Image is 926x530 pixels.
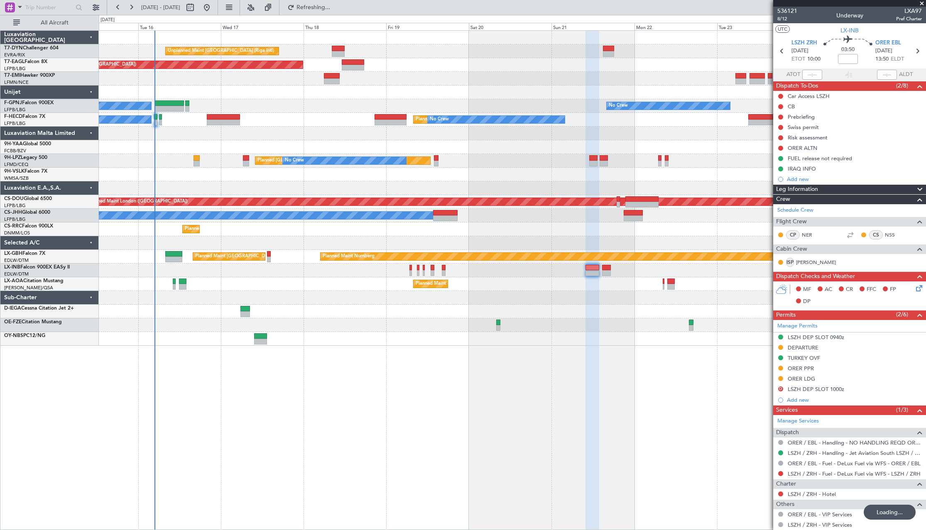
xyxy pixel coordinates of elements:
div: Tue 16 [138,23,221,30]
div: Planned Maint Nice ([GEOGRAPHIC_DATA]) [416,278,508,290]
span: T7-EAGL [4,59,24,64]
button: UTC [775,25,790,33]
div: Planned Maint [GEOGRAPHIC_DATA] ([GEOGRAPHIC_DATA]) [195,250,326,263]
span: F-GPNJ [4,100,22,105]
a: T7-DYNChallenger 604 [4,46,59,51]
a: LX-INBFalcon 900EX EASy II [4,265,70,270]
div: Car Access LSZH [788,93,830,100]
a: NER [802,231,821,239]
span: Flight Crew [776,217,807,227]
a: CS-JHHGlobal 6000 [4,210,50,215]
div: Add new [787,396,922,403]
a: ORER / EBL - VIP Services [788,511,852,518]
span: [DATE] [791,47,808,55]
span: T7-EMI [4,73,20,78]
a: LX-GBHFalcon 7X [4,251,45,256]
span: Others [776,500,794,509]
span: Pref Charter [896,15,922,22]
span: LXA97 [896,7,922,15]
div: Planned Maint Nurnberg [323,250,375,263]
div: ORER PPR [788,365,814,372]
a: ORER / EBL - Fuel - DeLux Fuel via WFS - ORER / EBL [788,460,921,467]
span: All Aircraft [22,20,88,26]
div: CP [786,230,800,239]
a: F-HECDFalcon 7X [4,114,45,119]
span: Permits [776,310,796,320]
div: ISP [786,258,794,267]
div: Tue 23 [717,23,800,30]
a: T7-EAGLFalcon 8X [4,59,47,64]
span: 13:50 [875,55,889,64]
span: 9H-VSLK [4,169,24,174]
span: Services [776,405,798,415]
span: Cabin Crew [776,244,807,254]
div: Planned Maint London ([GEOGRAPHIC_DATA]) [88,195,188,208]
span: [DATE] - [DATE] [141,4,180,11]
span: 9H-YAA [4,142,23,147]
a: OY-NBSPC12/NG [4,333,45,338]
a: LFPB/LBG [4,107,26,113]
a: CS-DOUGlobal 6500 [4,196,52,201]
a: T7-EMIHawker 900XP [4,73,55,78]
a: LSZH / ZRH - Fuel - DeLux Fuel via WFS - LSZH / ZRH [788,470,921,477]
span: Dispatch Checks and Weather [776,272,855,281]
div: No Crew [430,113,449,126]
a: LFPB/LBG [4,66,26,72]
span: (2/8) [896,81,908,90]
div: No Crew [609,100,628,112]
a: EDLW/DTM [4,257,29,264]
div: TURKEY OVF [788,354,820,361]
a: LSZH / ZRH - Handling - Jet Aviation South LSZH / ZRH [788,449,922,457]
a: CS-RRCFalcon 900LX [4,224,53,229]
a: 9H-YAAGlobal 5000 [4,142,51,147]
span: ATOT [786,71,800,79]
span: Crew [776,195,790,204]
span: (2/6) [896,310,908,319]
div: Planned [GEOGRAPHIC_DATA] ([GEOGRAPHIC_DATA]) [257,154,375,167]
span: FP [890,286,896,294]
a: Manage Permits [777,322,818,330]
div: Thu 18 [304,23,386,30]
span: Leg Information [776,185,818,194]
span: LX-INB [4,265,20,270]
span: CR [846,286,853,294]
button: All Aircraft [9,16,90,29]
div: Risk assessment [788,134,828,141]
span: T7-DYN [4,46,23,51]
div: ORER LDG [788,375,815,382]
span: AC [825,286,832,294]
a: F-GPNJFalcon 900EX [4,100,54,105]
span: [DATE] [875,47,892,55]
span: FFC [867,286,876,294]
span: ALDT [899,71,913,79]
div: ORER ALTN [788,144,817,151]
a: LFPB/LBG [4,216,26,222]
a: EVRA/RIX [4,52,25,58]
a: D-IEGACessna Citation Jet 2+ [4,306,74,311]
span: LX-AOA [4,278,23,283]
div: Mon 22 [634,23,717,30]
div: Planned Maint [GEOGRAPHIC_DATA] ([GEOGRAPHIC_DATA]) [416,113,546,126]
div: No Crew [285,154,304,167]
div: Loading... [864,505,916,520]
span: ELDT [891,55,904,64]
a: LFMN/NCE [4,79,29,85]
span: ORER EBL [875,39,901,47]
a: LSZH / ZRH - VIP Services [788,521,852,528]
span: ETOT [791,55,805,64]
a: LFMD/CEQ [4,161,28,168]
span: (1/3) [896,405,908,414]
div: Fri 19 [386,23,469,30]
div: Sat 20 [469,23,551,30]
a: LX-AOACitation Mustang [4,278,64,283]
a: EDLW/DTM [4,271,29,277]
a: NSS [885,231,904,239]
a: LFPB/LBG [4,120,26,127]
span: CS-DOU [4,196,24,201]
a: ORER / EBL - Handling - NO HANDLING REQD ORER/EBL [788,439,922,446]
span: D-IEGA [4,306,21,311]
div: DEPARTURE [788,344,818,351]
div: LSZH DEP SLOT 0940z [788,334,844,341]
a: 9H-LPZLegacy 500 [4,155,47,160]
a: Schedule Crew [777,206,813,215]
